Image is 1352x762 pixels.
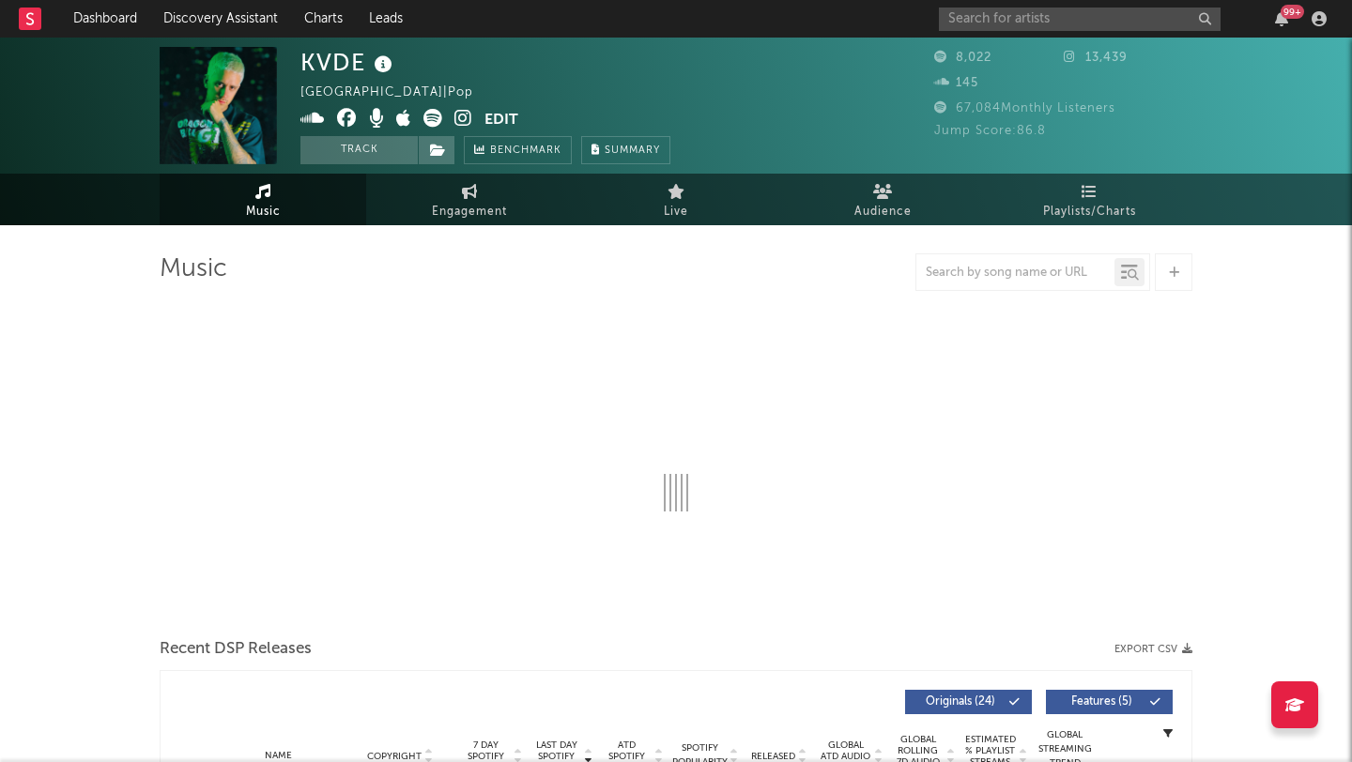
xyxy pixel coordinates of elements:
[664,201,688,223] span: Live
[934,102,1115,114] span: 67,084 Monthly Listeners
[1046,690,1173,714] button: Features(5)
[367,751,422,762] span: Copyright
[300,136,418,164] button: Track
[160,174,366,225] a: Music
[1275,11,1288,26] button: 99+
[366,174,573,225] a: Engagement
[605,145,660,156] span: Summary
[490,140,561,162] span: Benchmark
[300,82,495,104] div: [GEOGRAPHIC_DATA] | Pop
[905,690,1032,714] button: Originals(24)
[917,696,1004,708] span: Originals ( 24 )
[916,266,1114,281] input: Search by song name or URL
[751,751,795,762] span: Released
[464,136,572,164] a: Benchmark
[160,638,312,661] span: Recent DSP Releases
[581,136,670,164] button: Summary
[484,109,518,132] button: Edit
[934,125,1046,137] span: Jump Score: 86.8
[1043,201,1136,223] span: Playlists/Charts
[779,174,986,225] a: Audience
[432,201,507,223] span: Engagement
[1114,644,1192,655] button: Export CSV
[1281,5,1304,19] div: 99 +
[1064,52,1128,64] span: 13,439
[854,201,912,223] span: Audience
[1058,696,1145,708] span: Features ( 5 )
[300,47,397,78] div: KVDE
[573,174,779,225] a: Live
[939,8,1221,31] input: Search for artists
[934,77,978,89] span: 145
[246,201,281,223] span: Music
[986,174,1192,225] a: Playlists/Charts
[934,52,991,64] span: 8,022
